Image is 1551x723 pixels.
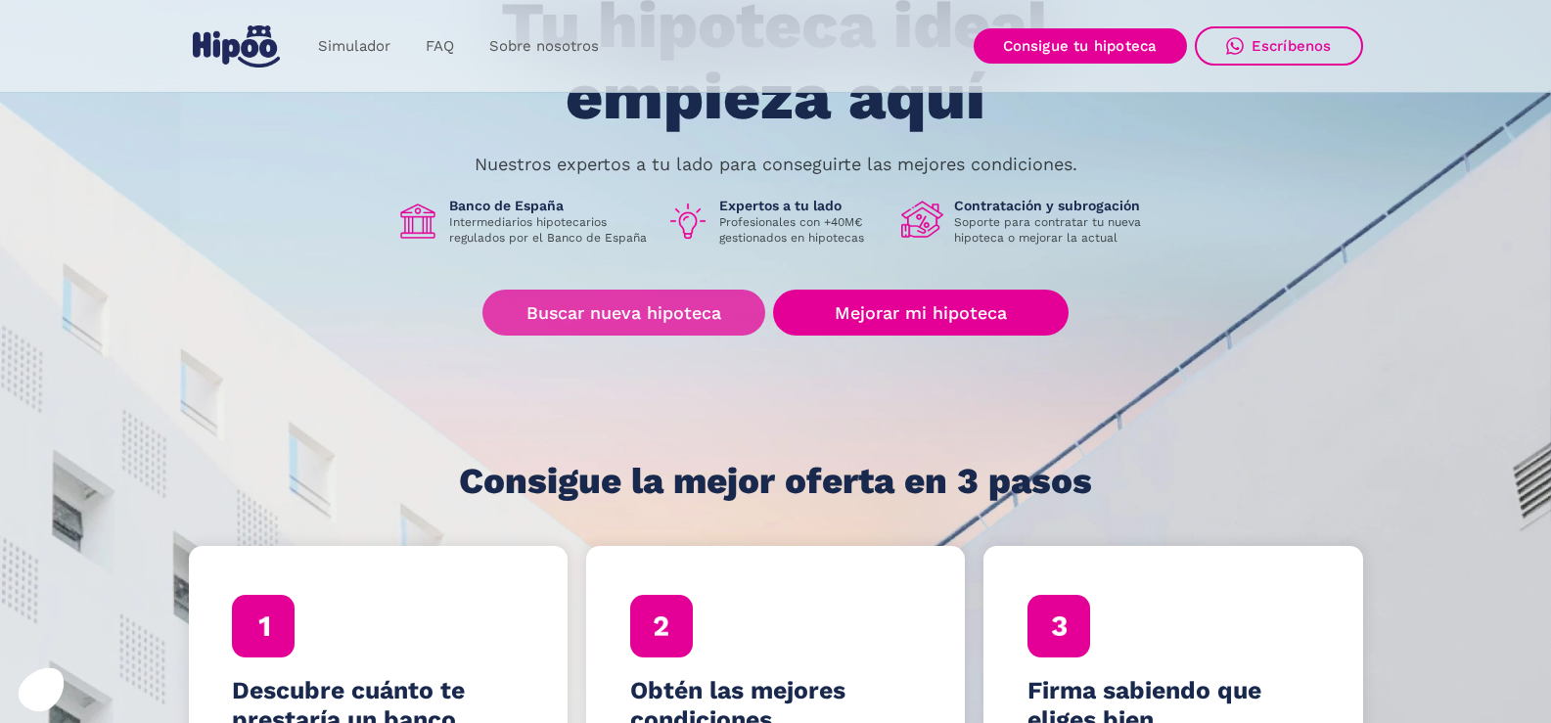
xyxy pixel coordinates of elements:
a: home [189,18,285,75]
a: Simulador [300,27,408,66]
p: Intermediarios hipotecarios regulados por el Banco de España [449,214,651,246]
div: Escríbenos [1252,37,1332,55]
h1: Contratación y subrogación [954,197,1156,214]
a: Escríbenos [1195,26,1363,66]
a: Sobre nosotros [472,27,616,66]
h1: Consigue la mejor oferta en 3 pasos [459,462,1092,501]
a: FAQ [408,27,472,66]
a: Mejorar mi hipoteca [773,290,1068,336]
a: Buscar nueva hipoteca [482,290,765,336]
p: Soporte para contratar tu nueva hipoteca o mejorar la actual [954,214,1156,246]
h1: Banco de España [449,197,651,214]
a: Consigue tu hipoteca [974,28,1187,64]
h1: Expertos a tu lado [719,197,886,214]
p: Nuestros expertos a tu lado para conseguirte las mejores condiciones. [475,157,1077,172]
p: Profesionales con +40M€ gestionados en hipotecas [719,214,886,246]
